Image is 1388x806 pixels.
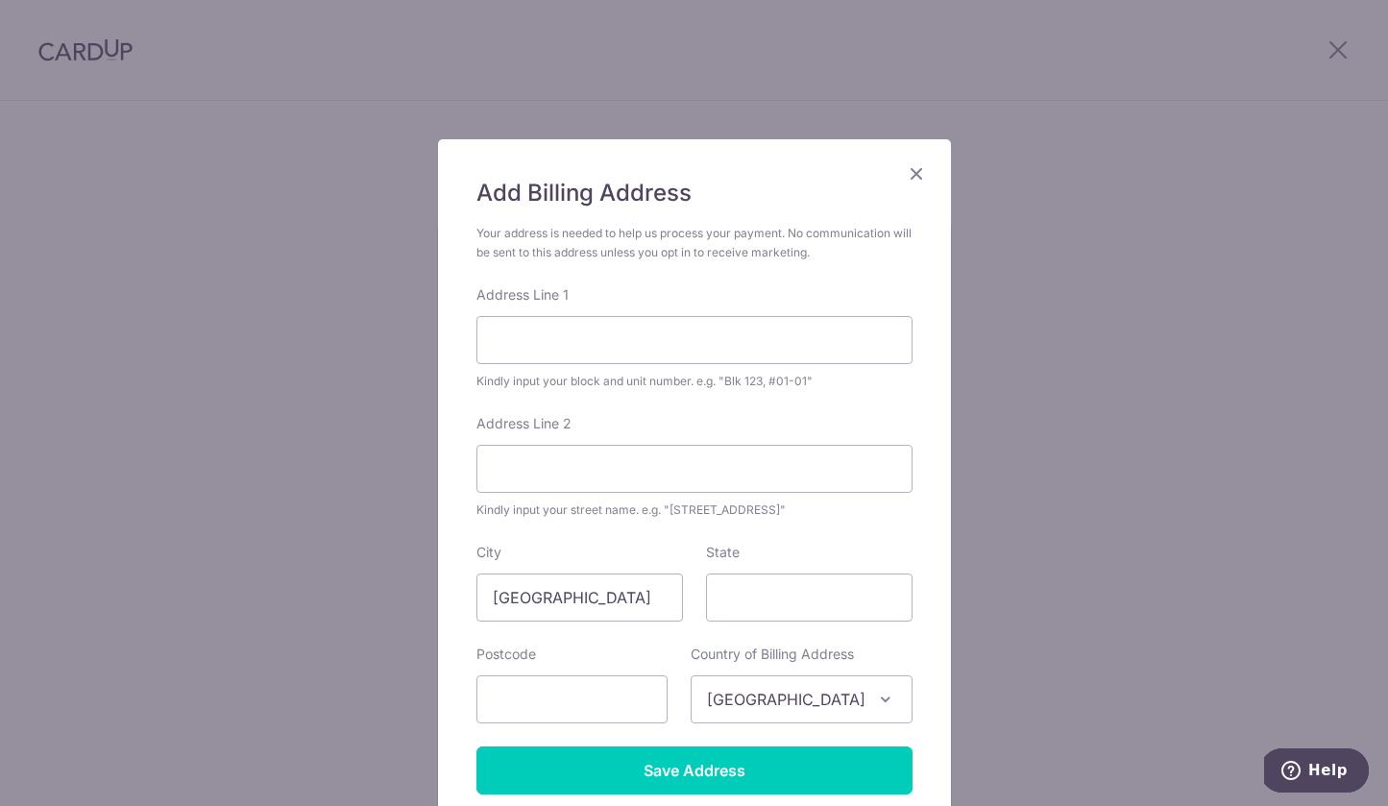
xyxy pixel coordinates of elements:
[44,13,84,31] span: Help
[476,645,536,664] label: Postcode
[476,372,913,391] div: Kindly input your block and unit number. e.g. "Blk 123, #01-01"
[476,501,913,520] div: Kindly input your street name. e.g. "[STREET_ADDRESS]"
[476,543,501,562] label: City
[476,746,913,794] input: Save Address
[691,675,913,723] span: Singapore
[905,162,928,185] button: Close
[476,178,913,208] h5: Add Billing Address
[706,543,740,562] label: State
[692,676,912,722] span: Singapore
[476,414,572,433] label: Address Line 2
[1264,748,1369,796] iframe: Opens a widget where you can find more information
[476,285,569,305] label: Address Line 1
[476,224,913,262] div: Your address is needed to help us process your payment. No communication will be sent to this add...
[691,645,854,664] label: Country of Billing Address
